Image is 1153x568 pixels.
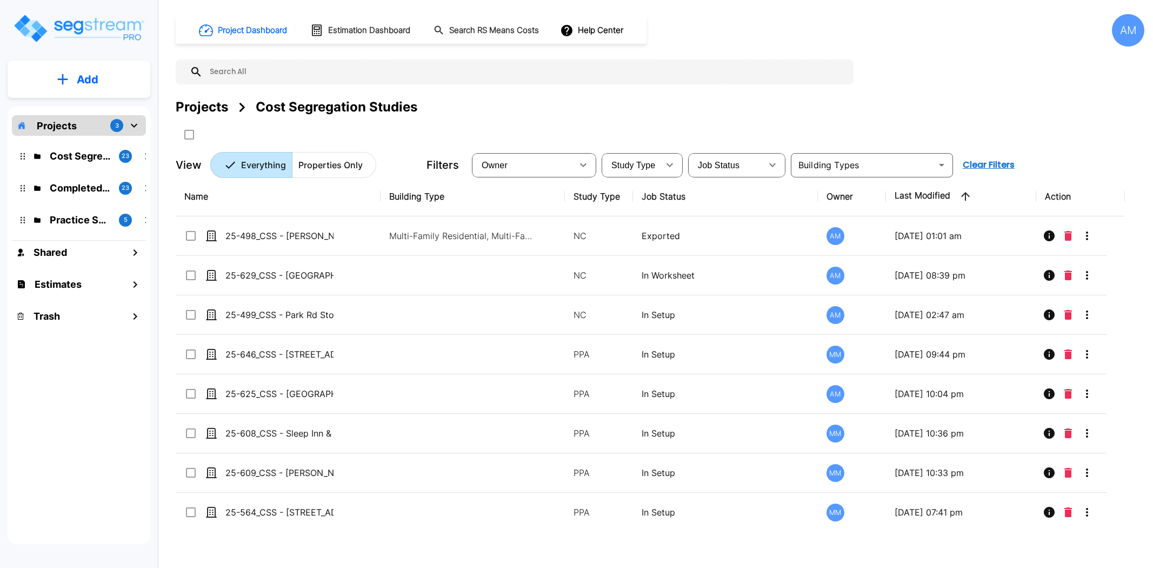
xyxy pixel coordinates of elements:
[895,427,1028,440] p: [DATE] 10:36 pm
[381,177,565,216] th: Building Type
[225,308,334,321] p: 25-499_CSS - Park Rd Storage [GEOGRAPHIC_DATA], [GEOGRAPHIC_DATA] - [PERSON_NAME] Communities - [...
[827,425,844,442] div: MM
[195,18,293,42] button: Project Dashboard
[389,229,535,242] p: Multi-Family Residential, Multi-Family Residential Site
[633,177,817,216] th: Job Status
[225,427,334,440] p: 25-608_CSS - Sleep Inn & Suites [GEOGRAPHIC_DATA], [GEOGRAPHIC_DATA] - Serenity Hosp - [PERSON_NAME]
[50,181,110,195] p: Completed Projects
[642,506,809,519] p: In Setup
[210,152,376,178] div: Platform
[895,269,1028,282] p: [DATE] 08:39 pm
[827,504,844,521] div: MM
[642,427,809,440] p: In Setup
[210,152,292,178] button: Everything
[225,387,334,400] p: 25-625_CSS - [GEOGRAPHIC_DATA] [GEOGRAPHIC_DATA], [GEOGRAPHIC_DATA] - Greens Group 11 LLC - [GEOG...
[1076,344,1098,365] button: More-Options
[934,157,949,173] button: Open
[292,152,376,178] button: Properties Only
[698,161,739,170] span: Job Status
[1038,383,1060,405] button: Info
[218,24,287,37] h1: Project Dashboard
[642,466,809,479] p: In Setup
[1060,501,1076,523] button: Delete
[642,269,809,282] p: In Worksheet
[574,387,624,400] p: PPA
[895,348,1028,361] p: [DATE] 09:44 pm
[574,348,624,361] p: PPA
[895,506,1028,519] p: [DATE] 07:41 pm
[225,348,334,361] p: 25-646_CSS - [STREET_ADDRESS][PERSON_NAME] - TRES Real Estate Services - [PERSON_NAME]
[1076,383,1098,405] button: More-Options
[1038,501,1060,523] button: Info
[1038,265,1060,286] button: Info
[328,24,410,37] h1: Estimation Dashboard
[895,387,1028,400] p: [DATE] 10:04 pm
[176,177,381,216] th: Name
[827,227,844,245] div: AM
[1076,304,1098,326] button: More-Options
[1038,225,1060,247] button: Info
[574,229,624,242] p: NC
[176,157,202,173] p: View
[225,229,334,242] p: 25-498_CSS - [PERSON_NAME] Crossing [PERSON_NAME], [GEOGRAPHIC_DATA] - [PERSON_NAME] Communities ...
[604,150,659,180] div: Select
[115,121,119,130] p: 3
[827,267,844,285] div: AM
[827,385,844,403] div: AM
[574,308,624,321] p: NC
[1076,501,1098,523] button: More-Options
[1060,225,1076,247] button: Delete
[426,157,459,173] p: Filters
[642,308,809,321] p: In Setup
[1076,422,1098,444] button: More-Options
[122,183,129,193] p: 23
[895,466,1028,479] p: [DATE] 10:33 pm
[574,506,624,519] p: PPA
[298,158,363,171] p: Properties Only
[827,306,844,324] div: AM
[429,20,545,41] button: Search RS Means Costs
[1038,304,1060,326] button: Info
[176,97,228,117] div: Projects
[895,229,1028,242] p: [DATE] 01:01 am
[886,177,1036,216] th: Last Modified
[818,177,886,216] th: Owner
[256,97,417,117] div: Cost Segregation Studies
[794,157,932,173] input: Building Types
[474,150,572,180] div: Select
[225,269,334,282] p: 25-629_CSS - [GEOGRAPHIC_DATA], [GEOGRAPHIC_DATA] - [PERSON_NAME]
[574,269,624,282] p: NC
[34,309,60,323] h1: Trash
[1112,14,1144,47] div: AM
[306,19,416,42] button: Estimation Dashboard
[611,161,655,170] span: Study Type
[958,154,1019,176] button: Clear Filters
[642,387,809,400] p: In Setup
[1076,462,1098,484] button: More-Options
[1036,177,1125,216] th: Action
[124,215,128,224] p: 5
[574,466,624,479] p: PPA
[34,245,67,260] h1: Shared
[1038,422,1060,444] button: Info
[1060,462,1076,484] button: Delete
[565,177,633,216] th: Study Type
[1038,462,1060,484] button: Info
[225,506,334,519] p: 25-564_CSS - [STREET_ADDRESS][PERSON_NAME], ID - Concentrate - [PERSON_NAME]
[449,24,539,37] h1: Search RS Means Costs
[35,277,82,292] h1: Estimates
[122,151,129,161] p: 23
[642,229,809,242] p: Exported
[12,13,145,44] img: Logo
[827,346,844,364] div: MM
[203,60,848,84] input: Search All
[558,20,628,41] button: Help Center
[827,464,844,482] div: MM
[1060,265,1076,286] button: Delete
[241,158,286,171] p: Everything
[690,150,762,180] div: Select
[642,348,809,361] p: In Setup
[574,427,624,440] p: PPA
[482,161,508,170] span: Owner
[178,124,200,146] button: SelectAll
